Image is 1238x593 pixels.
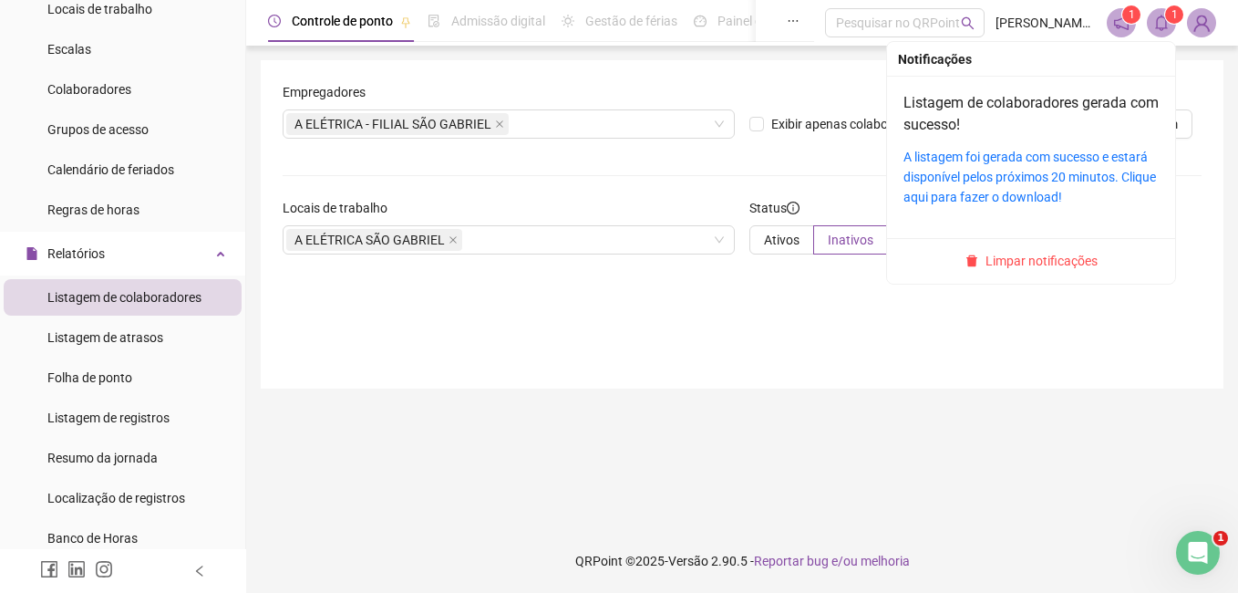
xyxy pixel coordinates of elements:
[449,235,458,244] span: close
[294,114,491,134] span: A ELÉTRICA - FILIAL SÃO GABRIEL
[47,330,163,345] span: Listagem de atrasos
[1165,5,1183,24] sup: 1
[47,82,131,97] span: Colaboradores
[40,560,58,578] span: facebook
[400,16,411,27] span: pushpin
[283,198,399,218] label: Locais de trabalho
[694,15,707,27] span: dashboard
[47,203,139,217] span: Regras de horas
[668,554,708,568] span: Versão
[562,15,574,27] span: sun
[1171,8,1178,21] span: 1
[965,255,978,267] span: delete
[67,560,86,578] span: linkedin
[754,554,910,568] span: Reportar bug e/ou melhoria
[26,247,38,260] span: file
[764,114,990,134] span: Exibir apenas colaboradores de férias
[1188,9,1215,36] img: 10222
[47,2,152,16] span: Locais de trabalho
[828,233,873,247] span: Inativos
[292,14,393,28] span: Controle de ponto
[47,370,132,385] span: Folha de ponto
[47,411,170,425] span: Listagem de registros
[268,15,281,27] span: clock-circle
[1122,5,1140,24] sup: 1
[1113,15,1130,31] span: notification
[1129,8,1135,21] span: 1
[428,15,440,27] span: file-done
[193,565,206,577] span: left
[1213,531,1228,546] span: 1
[749,198,800,218] span: Status
[283,82,377,102] label: Empregadores
[47,162,174,177] span: Calendário de feriados
[286,229,462,251] span: A ELÉTRICA SÃO GABRIEL
[717,14,789,28] span: Painel do DP
[903,94,1159,133] a: Listagem de colaboradores gerada com sucesso!
[585,14,677,28] span: Gestão de férias
[787,202,800,214] span: info-circle
[294,230,445,250] span: A ELÉTRICA SÃO GABRIEL
[47,290,201,305] span: Listagem de colaboradores
[985,251,1098,271] span: Limpar notificações
[47,246,105,261] span: Relatórios
[95,560,113,578] span: instagram
[451,14,545,28] span: Admissão digital
[764,233,800,247] span: Ativos
[286,113,509,135] span: A ELÉTRICA - FILIAL SÃO GABRIEL
[47,451,158,465] span: Resumo da jornada
[961,16,975,30] span: search
[47,531,138,546] span: Banco de Horas
[47,122,149,137] span: Grupos de acesso
[787,15,800,27] span: ellipsis
[495,120,504,129] span: close
[903,150,1156,204] a: A listagem foi gerada com sucesso e estará disponível pelos próximos 20 minutos. Clique aqui para...
[958,250,1105,272] button: Limpar notificações
[246,529,1238,593] footer: QRPoint © 2025 - 2.90.5 -
[1153,15,1170,31] span: bell
[47,42,91,57] span: Escalas
[47,491,185,505] span: Localização de registros
[898,49,1164,69] div: Notificações
[996,13,1097,33] span: [PERSON_NAME] - A ELÉTRICA
[1176,531,1220,575] iframe: Intercom live chat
